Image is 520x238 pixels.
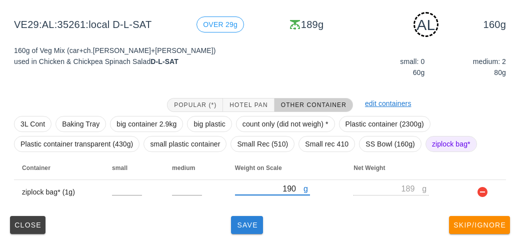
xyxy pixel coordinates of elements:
[6,4,514,45] div: VE29:AL:35261:local D-L-SAT 189g 160g
[353,164,385,171] span: Net Weight
[274,98,353,112] button: Other Container
[173,101,216,108] span: Popular (*)
[223,98,274,112] button: Hotel Pan
[432,136,470,151] span: ziplock bag*
[231,216,263,234] button: Save
[112,164,127,171] span: small
[62,116,99,131] span: Baking Tray
[167,98,223,112] button: Popular (*)
[280,101,346,108] span: Other Container
[20,136,133,151] span: Plastic container transparent (430g)
[345,116,424,131] span: Plastic container (2300g)
[345,156,464,180] th: Net Weight: Not sorted. Activate to sort ascending.
[237,136,288,151] span: Small Rec (510)
[345,54,427,80] div: small: 0 60g
[413,12,438,37] div: AL
[305,136,348,151] span: Small rec 410
[453,221,506,229] span: Skip/Ignore
[14,221,41,229] span: Close
[426,54,508,80] div: medium: 2 80g
[365,136,415,151] span: SS Bowl (160g)
[242,116,328,131] span: count only (did not weigh) *
[150,57,178,65] strong: D-L-SAT
[150,136,220,151] span: small plastic container
[365,99,411,107] a: edit containers
[104,156,164,180] th: small: Not sorted. Activate to sort ascending.
[8,39,260,88] div: 160g of Veg Mix (car+ch.[PERSON_NAME]+[PERSON_NAME]) used in Chicken & Chickpea Spinach Salad
[203,17,237,32] span: OVER 29g
[235,164,282,171] span: Weight on Scale
[14,180,104,204] td: ziplock bag* (1g)
[172,164,195,171] span: medium
[303,182,310,195] div: g
[229,101,267,108] span: Hotel Pan
[235,221,259,229] span: Save
[164,156,227,180] th: medium: Not sorted. Activate to sort ascending.
[116,116,176,131] span: big container 2.9kg
[193,116,225,131] span: big plastic
[22,164,50,171] span: Container
[20,116,45,131] span: 3L Cont
[422,182,428,195] div: g
[10,216,45,234] button: Close
[227,156,345,180] th: Weight on Scale: Not sorted. Activate to sort ascending.
[449,216,510,234] button: Skip/Ignore
[14,156,104,180] th: Container: Not sorted. Activate to sort ascending.
[464,156,506,180] th: Not sorted. Activate to sort ascending.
